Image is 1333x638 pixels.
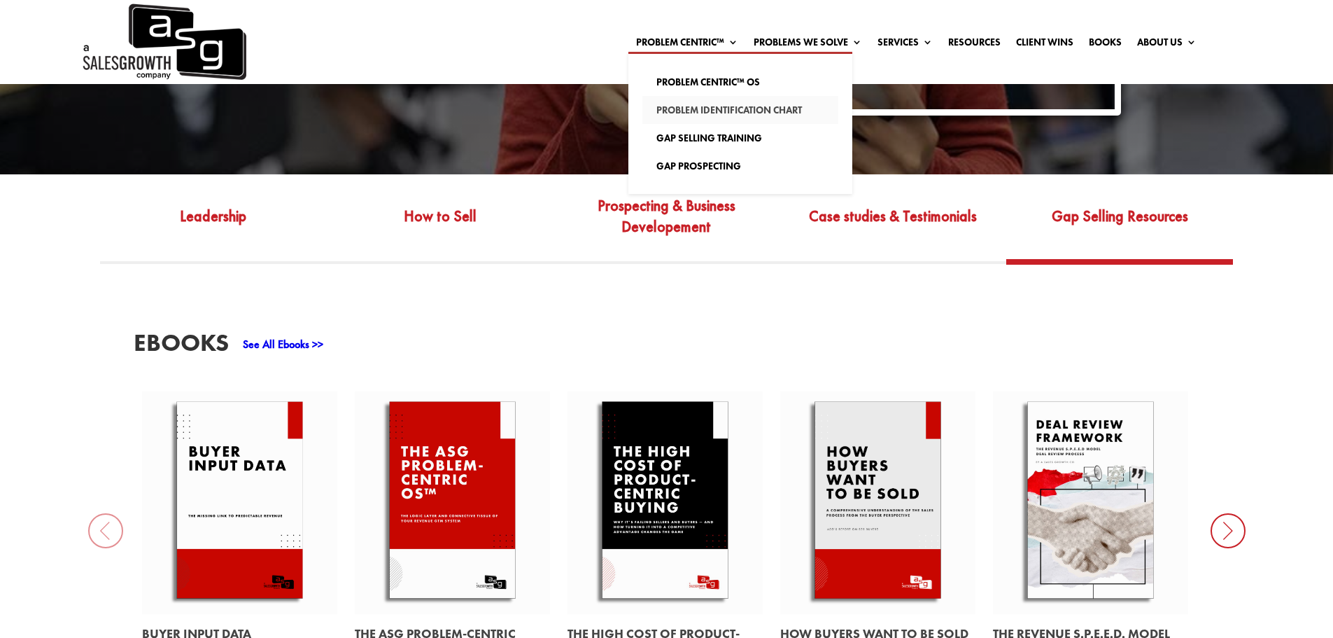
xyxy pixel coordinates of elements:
[636,37,738,53] a: Problem Centric™
[642,124,838,152] a: Gap Selling Training
[327,193,553,259] a: How to Sell
[1089,37,1122,53] a: Books
[642,96,838,124] a: Problem Identification Chart
[553,193,780,259] a: Prospecting & Business Developement
[1016,37,1073,53] a: Client Wins
[948,37,1001,53] a: Resources
[642,152,838,180] a: Gap Prospecting
[1006,193,1233,259] a: Gap Selling Resources
[134,331,229,362] h3: EBooks
[243,337,323,352] a: See All Ebooks >>
[1137,37,1197,53] a: About Us
[100,193,327,259] a: Leadership
[754,37,862,53] a: Problems We Solve
[877,37,933,53] a: Services
[642,68,838,96] a: Problem Centric™ OS
[780,193,1006,259] a: Case studies & Testimonials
